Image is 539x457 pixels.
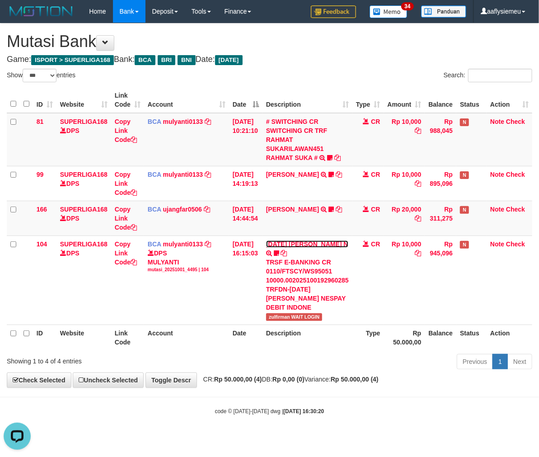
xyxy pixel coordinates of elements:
[457,354,493,369] a: Previous
[144,87,229,113] th: Account: activate to sort column ascending
[384,113,425,166] td: Rp 10,000
[506,240,525,248] a: Check
[229,166,262,201] td: [DATE] 14:19:13
[460,171,469,179] span: Has Note
[425,325,456,350] th: Balance
[229,201,262,236] td: [DATE] 14:44:54
[352,87,384,113] th: Type: activate to sort column ascending
[37,206,47,213] span: 166
[23,69,56,82] select: Showentries
[56,87,111,113] th: Website: activate to sort column ascending
[425,87,456,113] th: Balance
[352,325,384,350] th: Type
[384,201,425,236] td: Rp 20,000
[7,372,71,388] a: Check Selected
[336,206,342,213] a: Copy NOVEN ELING PRAYOG to clipboard
[199,376,379,383] span: CR: DB: Variance:
[281,250,287,257] a: Copy ZUL FIRMAN N to clipboard
[148,249,225,273] div: DPS MULYANTI
[371,240,380,248] span: CR
[7,69,75,82] label: Show entries
[60,206,108,213] a: SUPERLIGA168
[425,236,456,325] td: Rp 945,096
[73,372,144,388] a: Uncheck Selected
[371,171,380,178] span: CR
[487,87,532,113] th: Action: activate to sort column ascending
[204,206,210,213] a: Copy ujangfar0506 to clipboard
[468,69,532,82] input: Search:
[33,87,56,113] th: ID: activate to sort column ascending
[37,240,47,248] span: 104
[492,354,508,369] a: 1
[56,113,111,166] td: DPS
[384,325,425,350] th: Rp 50.000,00
[370,5,408,18] img: Button%20Memo.svg
[415,127,421,134] a: Copy Rp 10,000 to clipboard
[384,166,425,201] td: Rp 10,000
[425,201,456,236] td: Rp 311,275
[115,240,137,266] a: Copy Link Code
[401,2,413,10] span: 34
[506,118,525,125] a: Check
[336,171,342,178] a: Copy MUHAMMAD REZA to clipboard
[421,5,466,18] img: panduan.png
[37,171,44,178] span: 99
[229,236,262,325] td: [DATE] 16:15:03
[115,118,137,143] a: Copy Link Code
[229,325,262,350] th: Date
[266,258,349,312] div: TRSF E-BANKING CR 0110/FTSCY/WS95051 10000.002025100192960285 TRFDN-[DATE] [PERSON_NAME] NESPAY D...
[205,118,211,125] a: Copy mulyanti0133 to clipboard
[311,5,356,18] img: Feedback.jpg
[266,206,319,213] a: [PERSON_NAME]
[205,240,211,248] a: Copy mulyanti0133 to clipboard
[60,240,108,248] a: SUPERLIGA168
[490,118,504,125] a: Note
[56,325,111,350] th: Website
[460,118,469,126] span: Has Note
[56,166,111,201] td: DPS
[33,325,56,350] th: ID
[456,325,487,350] th: Status
[148,118,161,125] span: BCA
[266,171,319,178] a: [PERSON_NAME]
[215,408,324,415] small: code © [DATE]-[DATE] dwg |
[111,325,144,350] th: Link Code
[148,240,161,248] span: BCA
[506,171,525,178] a: Check
[460,206,469,214] span: Has Note
[214,376,262,383] strong: Rp 50.000,00 (4)
[148,267,225,273] div: mutasi_20251001_4495 | 104
[7,353,218,366] div: Showing 1 to 4 of 4 entries
[262,87,352,113] th: Description: activate to sort column ascending
[506,206,525,213] a: Check
[7,55,532,64] h4: Game: Bank: Date:
[148,206,161,213] span: BCA
[415,215,421,222] a: Copy Rp 20,000 to clipboard
[229,87,262,113] th: Date: activate to sort column descending
[56,236,111,325] td: DPS
[266,118,327,161] a: # SWITCHING CR SWITCHING CR TRF RAHMAT SUKARILAWAN451 RAHMAT SUKA #
[31,55,114,65] span: ISPORT > SUPERLIGA168
[490,206,504,213] a: Note
[7,5,75,18] img: MOTION_logo.png
[135,55,155,65] span: BCA
[507,354,532,369] a: Next
[425,166,456,201] td: Rp 895,096
[163,206,202,213] a: ujangfar0506
[415,250,421,257] a: Copy Rp 10,000 to clipboard
[490,240,504,248] a: Note
[460,241,469,249] span: Has Note
[444,69,532,82] label: Search:
[111,87,144,113] th: Link Code: activate to sort column ascending
[490,171,504,178] a: Note
[163,240,203,248] a: mulyanti0133
[415,180,421,187] a: Copy Rp 10,000 to clipboard
[331,376,379,383] strong: Rp 50.000,00 (4)
[163,171,203,178] a: mulyanti0133
[7,33,532,51] h1: Mutasi Bank
[115,171,137,196] a: Copy Link Code
[487,325,532,350] th: Action
[158,55,175,65] span: BRI
[266,240,348,248] a: [DATE] [PERSON_NAME] N
[178,55,195,65] span: BNI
